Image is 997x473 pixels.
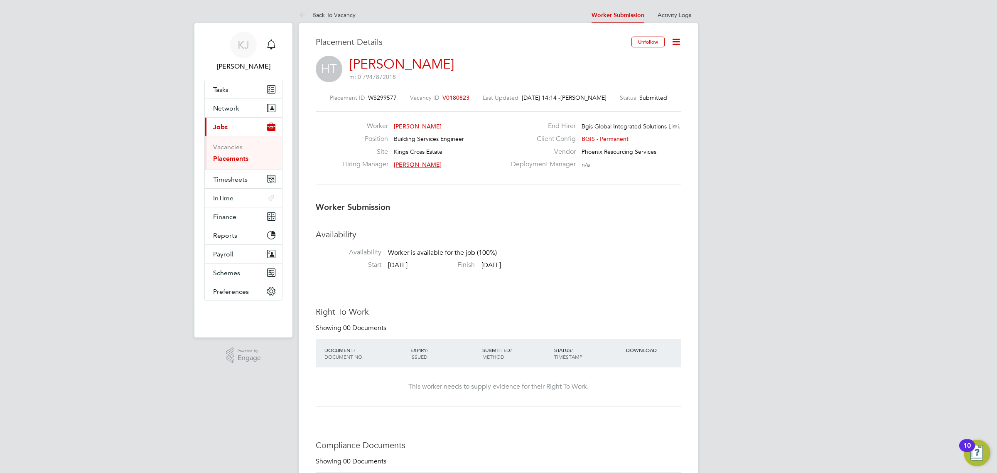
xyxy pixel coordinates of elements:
span: Timesheets [213,175,248,183]
span: BGIS - Permanent [582,135,629,143]
button: Finance [205,207,282,226]
span: Powered by [238,347,261,355]
button: InTime [205,189,282,207]
span: Engage [238,355,261,362]
button: Jobs [205,118,282,136]
div: DOWNLOAD [624,342,681,357]
button: Timesheets [205,170,282,188]
span: TIMESTAMP [554,353,582,360]
label: Status [620,94,636,101]
span: [DATE] [481,261,501,269]
span: V0180823 [442,94,469,101]
div: Showing [316,324,388,333]
span: WS299577 [368,94,397,101]
span: 00 Documents [343,457,386,466]
button: Unfollow [631,37,665,47]
a: Powered byEngage [226,347,261,363]
span: KJ [238,39,249,50]
a: Back To Vacancy [299,11,356,19]
span: / [571,347,573,353]
span: / [510,347,512,353]
div: This worker needs to supply evidence for their Right To Work. [324,382,673,391]
b: Worker Submission [316,202,390,212]
label: Worker [342,122,388,131]
span: Jobs [213,123,228,131]
span: Worker is available for the job (100%) [388,249,497,257]
div: STATUS [552,342,624,364]
span: Schemes [213,269,240,277]
span: Kings Cross Estate [394,148,442,155]
span: 00 Documents [343,324,386,332]
label: Availability [316,248,381,257]
label: Client Config [506,135,576,143]
button: Reports [205,226,282,244]
div: DOCUMENT [322,342,408,364]
button: Payroll [205,245,282,263]
span: Finance [213,213,236,221]
span: / [427,347,428,353]
label: Hiring Manager [342,160,388,169]
div: SUBMITTED [480,342,552,364]
a: Activity Logs [658,11,691,19]
span: [PERSON_NAME] [560,94,607,101]
h3: Placement Details [316,37,625,47]
label: Finish [409,261,475,269]
div: Jobs [205,136,282,170]
span: InTime [213,194,233,202]
button: Schemes [205,264,282,282]
span: Reports [213,232,237,239]
a: [PERSON_NAME] [349,56,454,72]
span: Kyle Johnson [204,62,282,71]
img: fastbook-logo-retina.png [205,309,282,323]
label: Placement ID [330,94,365,101]
span: ISSUED [410,353,427,360]
span: [DATE] 14:14 - [522,94,560,101]
span: Phoenix Resourcing Services [582,148,656,155]
span: HT [316,56,342,82]
span: METHOD [482,353,504,360]
h3: Right To Work [316,306,681,317]
div: 10 [963,446,971,456]
label: Start [316,261,381,269]
label: Vendor [506,148,576,156]
h3: Compliance Documents [316,440,681,451]
span: [PERSON_NAME] [394,161,442,168]
span: n/a [582,161,590,168]
span: Preferences [213,288,249,296]
label: Deployment Manager [506,160,576,169]
span: [PERSON_NAME] [394,123,442,130]
button: Network [205,99,282,117]
span: m: 0 7947872018 [349,73,396,81]
label: Vacancy ID [410,94,439,101]
nav: Main navigation [194,23,292,338]
label: Last Updated [483,94,518,101]
h3: Availability [316,229,681,240]
a: Placements [213,155,248,163]
a: Vacancies [213,143,243,151]
span: / [354,347,355,353]
span: DOCUMENT NO. [324,353,363,360]
span: [DATE] [388,261,408,269]
button: Open Resource Center, 10 new notifications [964,440,990,466]
label: Position [342,135,388,143]
a: KJ[PERSON_NAME] [204,32,282,71]
span: Payroll [213,250,233,258]
label: End Hirer [506,122,576,131]
span: Bgis Global Integrated Solutions Limi… [582,123,685,130]
button: Preferences [205,282,282,301]
div: EXPIRY [408,342,480,364]
label: Site [342,148,388,156]
span: Tasks [213,86,228,94]
span: Network [213,104,239,112]
a: Tasks [205,80,282,99]
span: Submitted [639,94,667,101]
span: Building Services Engineer [394,135,464,143]
a: Worker Submission [592,12,644,19]
div: Showing [316,457,388,466]
a: Go to home page [204,309,282,323]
